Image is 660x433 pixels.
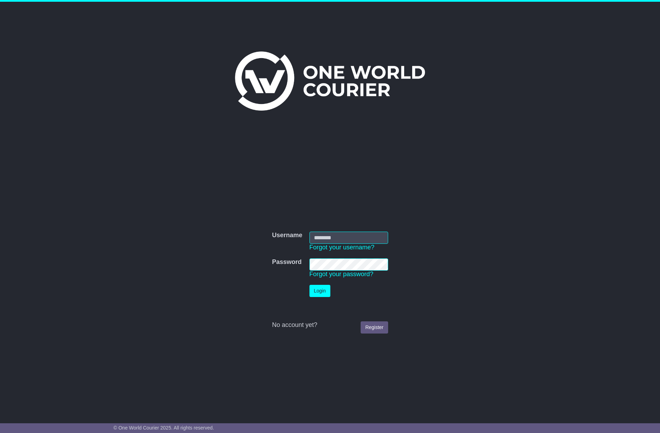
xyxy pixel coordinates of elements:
span: © One World Courier 2025. All rights reserved. [113,425,214,431]
a: Forgot your username? [309,244,375,251]
a: Register [361,321,388,334]
div: No account yet? [272,321,388,329]
img: One World [235,51,425,111]
label: Username [272,232,302,239]
a: Forgot your password? [309,271,374,278]
button: Login [309,285,330,297]
label: Password [272,258,301,266]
